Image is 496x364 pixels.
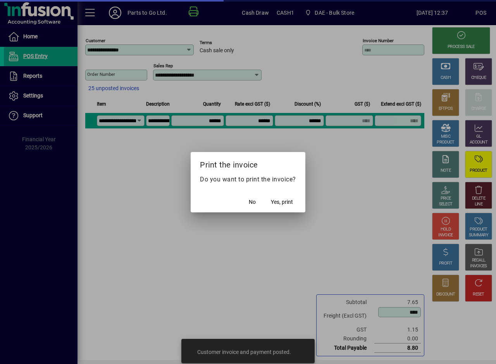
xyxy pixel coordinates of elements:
span: Yes, print [271,198,293,206]
button: Yes, print [268,195,296,209]
button: No [240,195,265,209]
span: No [249,198,256,206]
p: Do you want to print the invoice? [200,175,296,184]
h2: Print the invoice [191,152,305,174]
